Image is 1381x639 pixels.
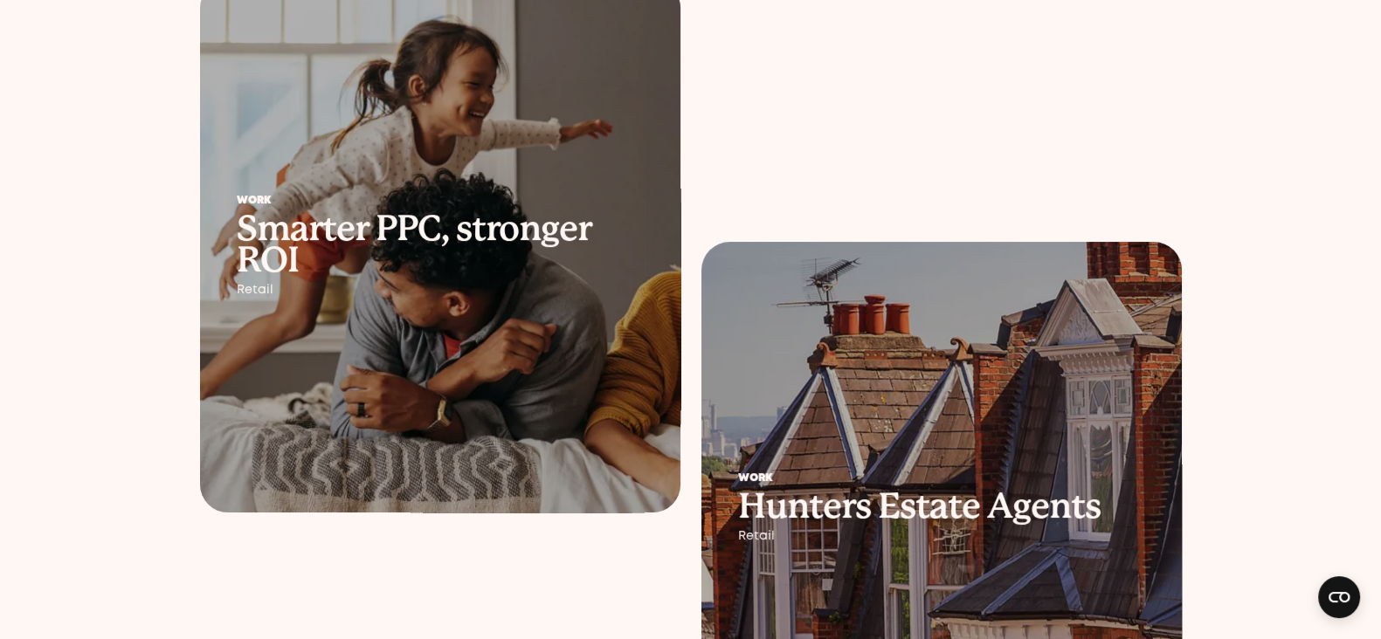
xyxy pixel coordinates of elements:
h2: Smarter PPC, stronger ROI [237,213,644,276]
h2: Hunters Estate Agents [738,491,1145,522]
div: Work [237,196,644,206]
div: Retail [237,283,644,297]
div: Retail [738,529,1145,543]
button: Open CMP widget [1318,576,1360,618]
div: Work [738,473,1145,484]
